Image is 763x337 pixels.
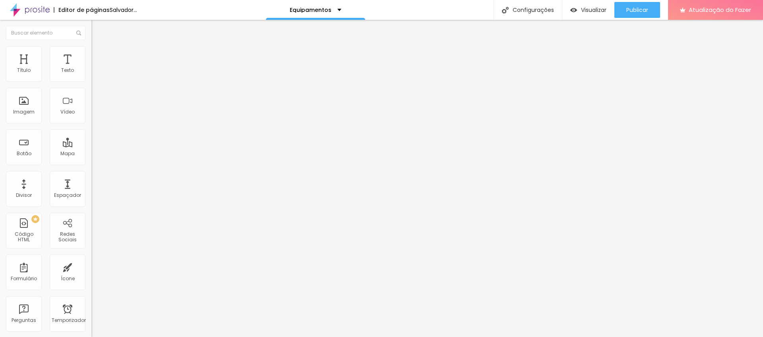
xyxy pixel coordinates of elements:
[290,6,331,14] font: Equipamentos
[61,67,74,73] font: Texto
[626,6,648,14] font: Publicar
[110,6,137,14] font: Salvador...
[570,7,577,13] img: view-1.svg
[16,192,32,198] font: Divisor
[58,6,110,14] font: Editor de páginas
[52,317,86,324] font: Temporizador
[562,2,614,18] button: Visualizar
[60,108,75,115] font: Vídeo
[60,150,75,157] font: Mapa
[502,7,509,13] img: Ícone
[76,31,81,35] img: Ícone
[13,108,35,115] font: Imagem
[61,275,75,282] font: Ícone
[15,231,33,243] font: Código HTML
[6,26,85,40] input: Buscar elemento
[54,192,81,198] font: Espaçador
[513,6,554,14] font: Configurações
[58,231,77,243] font: Redes Sociais
[91,20,763,337] iframe: Editor
[17,67,31,73] font: Título
[12,317,36,324] font: Perguntas
[689,6,751,14] font: Atualização do Fazer
[11,275,37,282] font: Formulário
[17,150,31,157] font: Botão
[614,2,660,18] button: Publicar
[581,6,606,14] font: Visualizar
